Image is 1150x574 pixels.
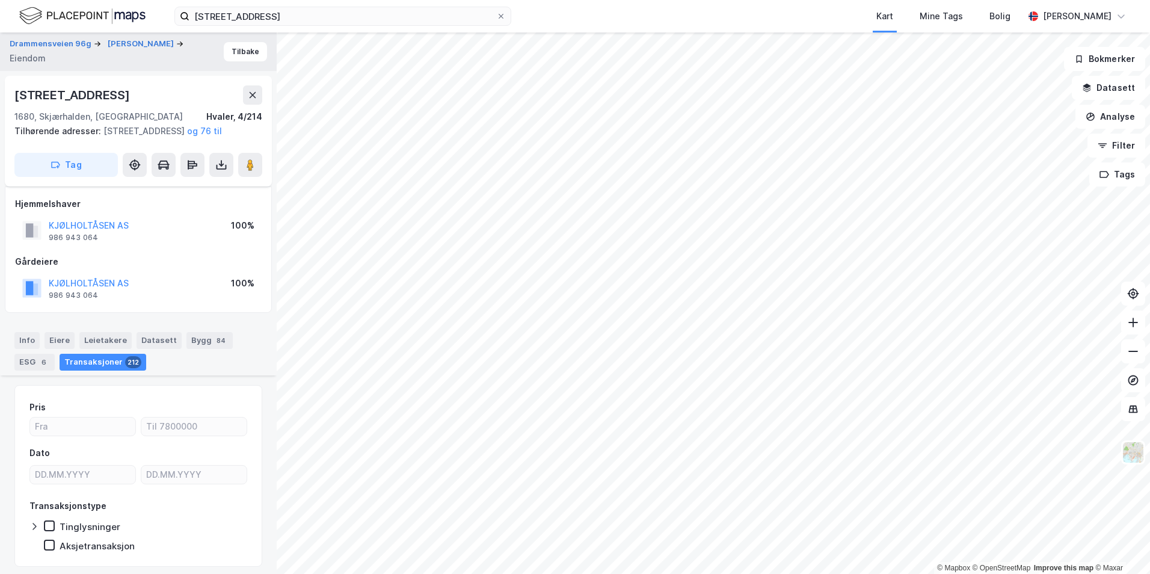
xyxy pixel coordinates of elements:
iframe: Chat Widget [1090,516,1150,574]
input: Til 7800000 [141,418,247,436]
img: logo.f888ab2527a4732fd821a326f86c7f29.svg [19,5,146,26]
div: [STREET_ADDRESS] [14,85,132,105]
div: ESG [14,354,55,371]
div: 1680, Skjærhalden, [GEOGRAPHIC_DATA] [14,110,183,124]
a: Mapbox [937,564,970,572]
div: Transaksjoner [60,354,146,371]
div: Eiere [45,332,75,349]
span: Tilhørende adresser: [14,126,103,136]
button: Datasett [1072,76,1145,100]
div: Dato [29,446,50,460]
button: Analyse [1075,105,1145,129]
div: 212 [125,356,141,368]
div: Eiendom [10,51,46,66]
div: 100% [231,276,254,291]
input: Søk på adresse, matrikkel, gårdeiere, leietakere eller personer [189,7,496,25]
div: Hvaler, 4/214 [206,110,262,124]
div: 100% [231,218,254,233]
div: 6 [38,356,50,368]
button: Tag [14,153,118,177]
div: Gårdeiere [15,255,262,269]
div: 84 [214,335,228,347]
input: DD.MM.YYYY [30,466,135,484]
div: Hjemmelshaver [15,197,262,211]
div: Bolig [989,9,1010,23]
div: [STREET_ADDRESS] [14,124,253,138]
input: DD.MM.YYYY [141,466,247,484]
div: Bygg [186,332,233,349]
div: Transaksjonstype [29,499,106,513]
div: Kart [876,9,893,23]
button: Drammensveien 96g [10,38,94,50]
div: 986 943 064 [49,233,98,242]
div: 986 943 064 [49,291,98,300]
div: Tinglysninger [60,521,120,532]
a: OpenStreetMap [973,564,1031,572]
a: Improve this map [1034,564,1093,572]
button: Bokmerker [1064,47,1145,71]
div: Info [14,332,40,349]
div: Aksjetransaksjon [60,540,135,552]
button: Filter [1087,134,1145,158]
button: Tags [1089,162,1145,187]
div: Datasett [137,332,182,349]
div: Leietakere [79,332,132,349]
div: Mine Tags [920,9,963,23]
div: Pris [29,400,46,415]
div: [PERSON_NAME] [1043,9,1112,23]
button: [PERSON_NAME] [108,38,176,50]
button: Tilbake [224,42,267,61]
img: Z [1122,441,1145,464]
input: Fra [30,418,135,436]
